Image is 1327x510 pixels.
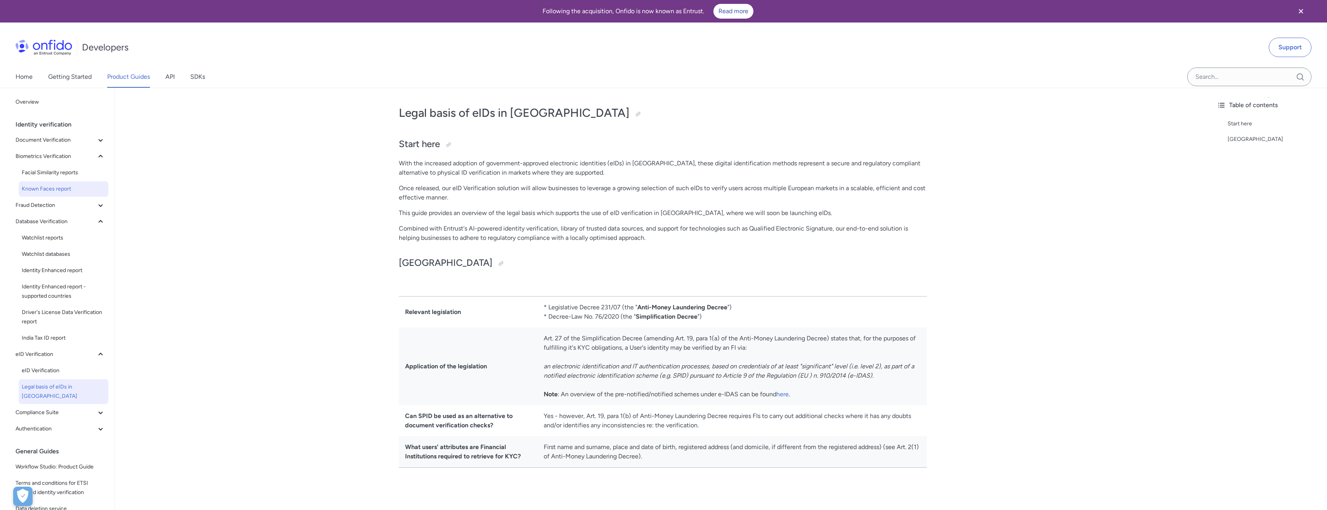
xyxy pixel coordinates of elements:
[1269,38,1311,57] a: Support
[1287,2,1315,21] button: Close banner
[399,105,927,121] h1: Legal basis of eIDs in [GEOGRAPHIC_DATA]
[13,487,33,506] div: Cookie Preferences
[16,350,96,359] span: eID Verification
[544,363,914,379] em: an electronic identification and IT authentication processes, based on credentials of at least "s...
[776,390,789,398] a: here
[19,246,108,262] a: Watchlist databases
[22,250,105,259] span: Watchlist databases
[22,282,105,301] span: Identity Enhanced report - supported countries
[22,168,105,177] span: Facial Similarity reports
[537,328,927,405] td: Art. 27 of the Simplification Decree (amending Art. 19, para 1(a) of the Anti-Money Laundering De...
[12,405,108,420] button: Compliance Suite
[405,412,513,429] strong: Can SPID be used as an alternative to document verification checks?
[16,66,33,88] a: Home
[1228,119,1321,128] a: Start here
[19,263,108,278] a: Identity Enhanced report
[22,308,105,326] span: Driver's License Data Verification report
[22,233,105,243] span: Watchlist reports
[637,304,727,311] strong: Anti-Money Laundering Decree
[636,313,697,320] strong: Simplification Decree
[12,475,108,500] a: Terms and conditions for ETSI certified identity verification
[399,184,927,202] p: Once released, our eID Verification solution will allow businesses to leverage a growing selectio...
[16,201,96,210] span: Fraud Detection
[22,266,105,275] span: Identity Enhanced report
[405,443,521,460] strong: What users' attributes are Financial Institutions required to retrieve for KYC?
[9,4,1287,19] div: Following the acquisition, Onfido is now known as Entrust.
[16,217,96,226] span: Database Verification
[399,257,927,270] h2: [GEOGRAPHIC_DATA]
[165,66,175,88] a: API
[16,97,105,107] span: Overview
[190,66,205,88] a: SDKs
[12,214,108,229] button: Database Verification
[399,159,927,177] p: With the increased adoption of government-approved electronic identities (eIDs) in [GEOGRAPHIC_DA...
[22,184,105,194] span: Known Faces report
[16,135,96,145] span: Document Verification
[537,296,927,328] td: * Legislative Decree 231/07 (the " ") * Decree-Law No. 76/2020 (the " ")
[19,379,108,404] a: Legal basis of eIDs in [GEOGRAPHIC_DATA]
[22,366,105,375] span: eID Verification
[19,165,108,180] a: Facial Similarity reports
[12,149,108,164] button: Biometrics Verification
[19,363,108,378] a: eID Verification
[48,66,92,88] a: Getting Started
[107,66,150,88] a: Product Guides
[12,347,108,362] button: eID Verification
[16,117,111,132] div: Identity verification
[12,94,108,110] a: Overview
[405,308,461,316] strong: Relevant legislation
[16,462,105,472] span: Workflow Studio: Product Guide
[713,4,753,19] a: Read more
[16,152,96,161] span: Biometrics Verification
[22,382,105,401] span: Legal basis of eIDs in [GEOGRAPHIC_DATA]
[12,132,108,148] button: Document Verification
[1187,68,1311,86] input: Onfido search input field
[405,363,487,370] strong: Application of the legislation
[537,405,927,436] td: Yes - however, Art. 19, para 1(b) of Anti-Money Laundering Decree requires FIs to carry out addit...
[537,436,927,468] td: First name and surname, place and date of birth, registered address (and domicile, if different f...
[399,138,927,151] h2: Start here
[19,181,108,197] a: Known Faces report
[16,424,96,434] span: Authentication
[1296,7,1306,16] svg: Close banner
[12,198,108,213] button: Fraud Detection
[16,479,105,497] span: Terms and conditions for ETSI certified identity verification
[399,208,927,218] p: This guide provides an overview of the legal basis which supports the use of eID verification in ...
[19,279,108,304] a: Identity Enhanced report - supported countries
[19,230,108,246] a: Watchlist reports
[12,421,108,437] button: Authentication
[544,390,558,398] strong: Note
[1228,135,1321,144] a: [GEOGRAPHIC_DATA]
[13,487,33,506] button: Open Preferences
[22,333,105,343] span: India Tax ID report
[1217,101,1321,110] div: Table of contents
[19,305,108,330] a: Driver's License Data Verification report
[399,224,927,243] p: Combined with Entrust's AI-powered identity verification, library of trusted data sources, and su...
[16,40,72,55] img: Onfido Logo
[12,459,108,475] a: Workflow Studio: Product Guide
[16,408,96,417] span: Compliance Suite
[82,41,129,54] h1: Developers
[16,444,111,459] div: General Guides
[19,330,108,346] a: India Tax ID report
